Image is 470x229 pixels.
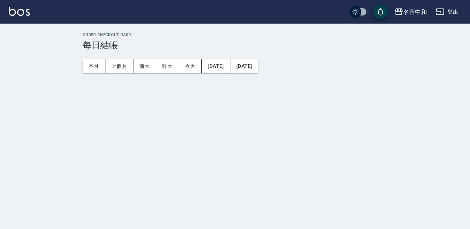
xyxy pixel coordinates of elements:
button: 昨天 [156,59,179,73]
button: 名留中和 [391,4,430,20]
button: 今天 [179,59,202,73]
h2: Order checkout daily [83,32,461,37]
button: 前天 [133,59,156,73]
button: 登出 [433,5,461,19]
h3: 每日結帳 [83,40,461,51]
button: 上個月 [105,59,133,73]
div: 名留中和 [403,7,427,17]
button: save [373,4,388,19]
img: Logo [9,7,30,16]
button: [DATE] [202,59,230,73]
button: 本月 [83,59,105,73]
button: [DATE] [230,59,258,73]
